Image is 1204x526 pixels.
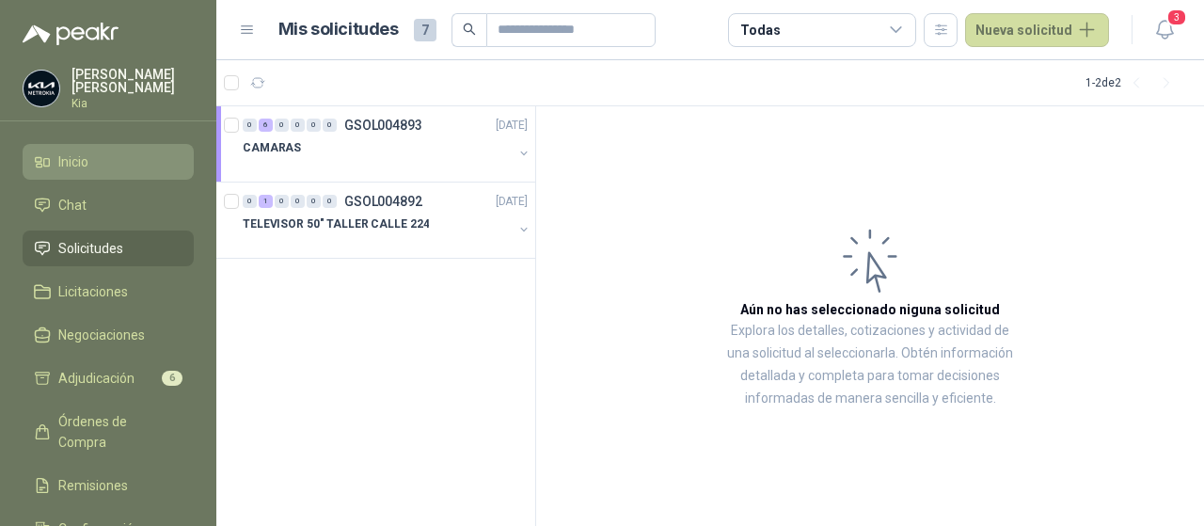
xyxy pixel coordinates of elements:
[243,114,531,174] a: 0 6 0 0 0 0 GSOL004893[DATE] CAMARAS
[24,71,59,106] img: Company Logo
[58,238,123,259] span: Solicitudes
[1166,8,1187,26] span: 3
[23,144,194,180] a: Inicio
[162,371,182,386] span: 6
[275,119,289,132] div: 0
[58,325,145,345] span: Negociaciones
[23,274,194,310] a: Licitaciones
[23,360,194,396] a: Adjudicación6
[291,119,305,132] div: 0
[71,98,194,109] p: Kia
[243,195,257,208] div: 0
[323,195,337,208] div: 0
[259,119,273,132] div: 6
[740,20,780,40] div: Todas
[323,119,337,132] div: 0
[1148,13,1181,47] button: 3
[307,195,321,208] div: 0
[259,195,273,208] div: 1
[23,231,194,266] a: Solicitudes
[23,187,194,223] a: Chat
[243,190,531,250] a: 0 1 0 0 0 0 GSOL004892[DATE] TELEVISOR 50" TALLER CALLE 224
[344,195,422,208] p: GSOL004892
[58,151,88,172] span: Inicio
[23,317,194,353] a: Negociaciones
[275,195,289,208] div: 0
[291,195,305,208] div: 0
[23,23,119,45] img: Logo peakr
[496,193,528,211] p: [DATE]
[463,23,476,36] span: search
[1085,68,1181,98] div: 1 - 2 de 2
[58,411,176,453] span: Órdenes de Compra
[740,299,1000,320] h3: Aún no has seleccionado niguna solicitud
[278,16,399,43] h1: Mis solicitudes
[58,368,135,389] span: Adjudicación
[58,475,128,496] span: Remisiones
[71,68,194,94] p: [PERSON_NAME] [PERSON_NAME]
[243,119,257,132] div: 0
[23,468,194,503] a: Remisiones
[23,404,194,460] a: Órdenes de Compra
[58,195,87,215] span: Chat
[965,13,1109,47] button: Nueva solicitud
[496,117,528,135] p: [DATE]
[243,139,301,157] p: CAMARAS
[414,19,436,41] span: 7
[307,119,321,132] div: 0
[724,320,1016,410] p: Explora los detalles, cotizaciones y actividad de una solicitud al seleccionarla. Obtén informaci...
[243,215,429,233] p: TELEVISOR 50" TALLER CALLE 224
[58,281,128,302] span: Licitaciones
[344,119,422,132] p: GSOL004893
